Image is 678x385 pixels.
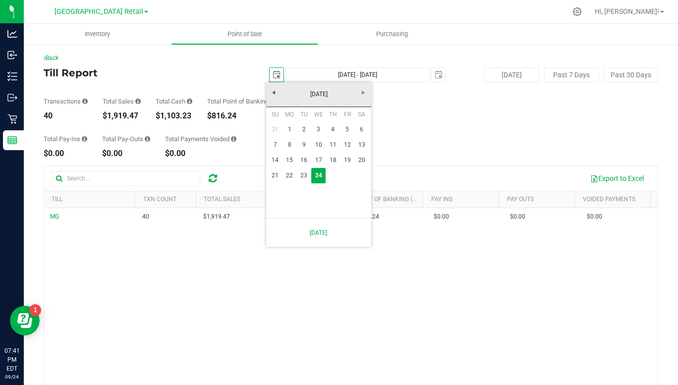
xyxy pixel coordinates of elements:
[44,112,88,120] div: 40
[432,68,446,82] span: select
[510,212,525,221] span: $0.00
[165,150,236,158] div: $0.00
[187,98,192,105] i: Sum of all successful, non-voided cash payment transaction amounts (excluding tips and transactio...
[52,171,200,186] input: Search...
[311,107,326,122] th: Wednesday
[44,150,87,158] div: $0.00
[282,153,297,168] a: 15
[71,30,123,39] span: Inventory
[44,55,58,61] a: Back
[4,373,19,381] p: 09/24
[326,137,340,153] a: 11
[507,196,534,203] a: Pay Outs
[326,153,340,168] a: 18
[7,29,17,39] inline-svg: Analytics
[156,112,192,120] div: $1,103.23
[354,107,369,122] th: Saturday
[50,213,59,220] span: MG
[102,136,150,142] div: Total Pay-Outs
[82,136,87,142] i: Sum of all cash pay-ins added to tills within the date range.
[7,135,17,145] inline-svg: Reports
[44,136,87,142] div: Total Pay-Ins
[297,122,311,137] a: 2
[203,212,230,221] span: $1,919.47
[204,196,240,203] a: Total Sales
[311,153,326,168] a: 17
[297,153,311,168] a: 16
[282,107,297,122] th: Monday
[103,112,141,120] div: $1,919.47
[44,67,248,78] h4: Till Report
[231,136,236,142] i: Sum of all voided payment transaction amounts (excluding tips and transaction fees) within the da...
[571,7,583,16] div: Manage settings
[311,168,326,183] a: 24
[268,137,282,153] a: 7
[268,122,282,137] a: 31
[135,98,141,105] i: Sum of all successful, non-voided payment transaction amounts (excluding tips and transaction fee...
[270,68,283,82] span: select
[268,107,282,122] th: Sunday
[268,168,282,183] a: 21
[354,153,369,168] a: 20
[102,150,150,158] div: $0.00
[103,98,141,105] div: Total Sales
[10,306,40,335] iframe: Resource center
[340,107,354,122] th: Friday
[297,137,311,153] a: 9
[268,153,282,168] a: 14
[354,122,369,137] a: 6
[55,7,143,16] span: [GEOGRAPHIC_DATA] Retail
[431,196,452,203] a: Pay Ins
[7,71,17,81] inline-svg: Inventory
[266,87,372,102] a: [DATE]
[326,122,340,137] a: 4
[282,122,297,137] a: 1
[604,67,658,82] button: Past 30 Days
[363,30,421,39] span: Purchasing
[282,137,297,153] a: 8
[165,136,236,142] div: Total Payments Voided
[434,212,449,221] span: $0.00
[142,212,149,221] span: 40
[355,196,426,203] a: Point of Banking (POB)
[340,122,354,137] a: 5
[145,136,150,142] i: Sum of all cash pay-outs removed from tills within the date range.
[156,98,192,105] div: Total Cash
[326,107,340,122] th: Thursday
[340,153,354,168] a: 19
[282,168,297,183] a: 22
[318,24,465,45] a: Purchasing
[7,114,17,124] inline-svg: Retail
[587,212,602,221] span: $0.00
[584,170,650,187] button: Export to Excel
[52,196,62,203] a: Till
[311,137,326,153] a: 10
[171,24,318,45] a: Point of Sale
[24,24,171,45] a: Inventory
[297,107,311,122] th: Tuesday
[207,112,294,120] div: $816.24
[4,346,19,373] p: 07:41 PM EDT
[44,98,88,105] div: Transactions
[214,30,276,39] span: Point of Sale
[272,222,366,243] a: [DATE]
[484,67,539,82] button: [DATE]
[207,98,294,105] div: Total Point of Banking (POB)
[311,122,326,137] a: 3
[354,137,369,153] a: 13
[266,85,282,100] a: Previous
[340,137,354,153] a: 12
[544,67,599,82] button: Past 7 Days
[595,7,659,15] span: Hi, [PERSON_NAME]!
[29,304,41,316] iframe: Resource center unread badge
[7,50,17,60] inline-svg: Inbound
[311,168,326,183] td: Current focused date is Wednesday, September 24, 2025
[297,168,311,183] a: 23
[143,196,176,203] a: TXN Count
[7,93,17,103] inline-svg: Outbound
[82,98,88,105] i: Count of all successful payment transactions, possibly including voids, refunds, and cash-back fr...
[583,196,635,203] a: Voided Payments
